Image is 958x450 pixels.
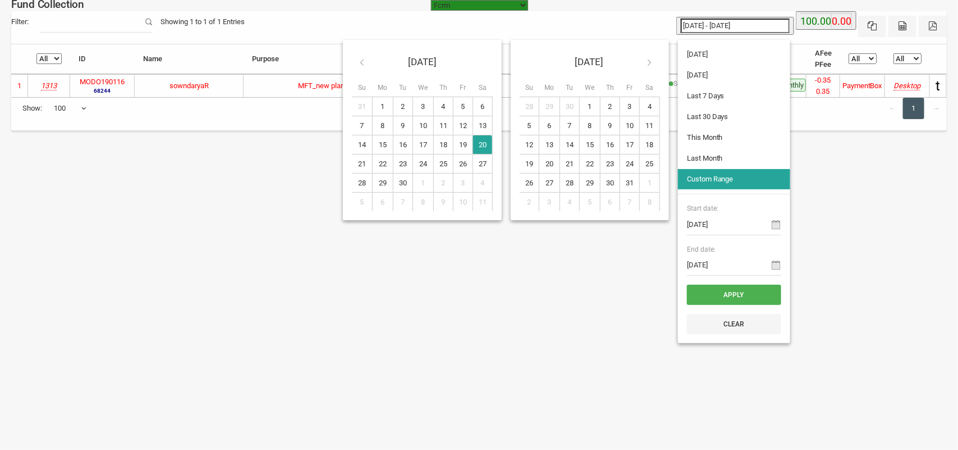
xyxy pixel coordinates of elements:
[579,154,600,174] td: 22
[393,154,412,174] td: 23
[412,154,433,174] td: 24
[40,11,152,33] input: Filter:
[11,74,28,97] td: 1
[678,148,790,169] li: Last Month
[560,174,579,193] td: 28
[352,174,372,193] td: 28
[53,98,87,119] span: 100
[639,154,659,174] td: 25
[560,75,579,97] th: Tu
[639,193,659,212] td: 8
[936,78,941,94] span: t
[620,75,639,97] th: Fr
[393,193,412,212] td: 7
[372,49,473,75] th: [DATE]
[600,97,620,116] td: 2
[393,75,412,97] th: Tu
[520,116,539,135] td: 5
[620,116,639,135] td: 10
[858,16,886,37] button: Excel
[453,193,473,212] td: 10
[393,97,412,116] td: 2
[600,154,620,174] td: 23
[579,174,600,193] td: 29
[678,44,790,65] li: [DATE]
[473,75,492,97] th: Sa
[539,174,560,193] td: 27
[41,81,57,90] i: Skillshare
[620,193,639,212] td: 7
[80,87,125,95] small: 68244
[372,75,393,97] th: Mo
[393,135,412,154] td: 16
[600,116,620,135] td: 9
[520,154,539,174] td: 19
[412,116,433,135] td: 10
[600,193,620,212] td: 6
[54,103,86,114] span: 100
[842,80,882,92] div: PaymentBox
[22,103,42,114] span: Show:
[903,98,924,119] a: 1
[473,154,492,174] td: 27
[815,48,832,59] li: AFee
[520,193,539,212] td: 2
[372,174,393,193] td: 29
[352,75,372,97] th: Su
[539,75,560,97] th: Mo
[520,97,539,116] td: 28
[687,285,781,305] button: Apply
[453,174,473,193] td: 3
[433,116,453,135] td: 11
[579,97,600,116] td: 1
[560,193,579,212] td: 4
[796,11,856,30] button: 100.000.00
[639,97,659,116] td: 4
[244,74,400,97] td: MFT_new plan
[372,154,393,174] td: 22
[882,98,903,119] a: ←
[433,154,453,174] td: 25
[433,135,453,154] td: 18
[539,154,560,174] td: 20
[453,116,473,135] td: 12
[453,135,473,154] td: 19
[352,154,372,174] td: 21
[433,75,453,97] th: Th
[453,97,473,116] td: 5
[776,79,806,92] span: Monthly
[539,193,560,212] td: 3
[352,97,372,116] td: 31
[135,74,244,97] td: sowndaryaR
[806,75,840,86] li: -0.35
[412,97,433,116] td: 3
[687,244,781,254] span: End date:
[453,75,473,97] th: Fr
[815,59,832,70] li: PFee
[473,174,492,193] td: 4
[893,81,920,90] i: Mozilla/5.0 (Windows NT 10.0; Win64; x64) AppleWebKit/537.36 (KHTML, like Gecko) Chrome/140.0.0.0...
[678,107,790,127] li: Last 30 Days
[639,174,659,193] td: 1
[393,116,412,135] td: 9
[888,16,916,37] button: CSV
[412,174,433,193] td: 1
[639,135,659,154] td: 18
[135,44,244,74] th: Name
[352,135,372,154] td: 14
[832,13,851,29] label: 0.00
[560,135,579,154] td: 14
[520,75,539,97] th: Su
[473,193,492,212] td: 11
[520,174,539,193] td: 26
[600,135,620,154] td: 16
[579,135,600,154] td: 15
[453,154,473,174] td: 26
[620,174,639,193] td: 31
[372,193,393,212] td: 6
[560,116,579,135] td: 7
[639,75,659,97] th: Sa
[372,116,393,135] td: 8
[412,135,433,154] td: 17
[473,116,492,135] td: 13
